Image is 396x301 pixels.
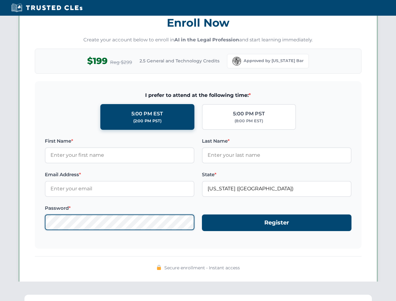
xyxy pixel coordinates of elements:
[45,171,194,178] label: Email Address
[140,57,219,64] span: 2.5 General and Technology Credits
[202,171,351,178] label: State
[202,147,351,163] input: Enter your last name
[87,54,108,68] span: $199
[9,3,84,13] img: Trusted CLEs
[133,118,161,124] div: (2:00 PM PST)
[45,147,194,163] input: Enter your first name
[35,36,362,44] p: Create your account below to enroll in and start learning immediately.
[202,214,351,231] button: Register
[164,264,240,271] span: Secure enrollment • Instant access
[244,58,304,64] span: Approved by [US_STATE] Bar
[131,110,163,118] div: 5:00 PM EST
[110,59,132,66] span: Reg $299
[202,181,351,197] input: Florida (FL)
[45,181,194,197] input: Enter your email
[45,204,194,212] label: Password
[174,37,239,43] strong: AI in the Legal Profession
[232,57,241,66] img: Florida Bar
[35,13,362,33] h3: Enroll Now
[45,91,351,99] span: I prefer to attend at the following time:
[156,265,161,270] img: 🔒
[45,137,194,145] label: First Name
[202,137,351,145] label: Last Name
[233,110,265,118] div: 5:00 PM PST
[235,118,263,124] div: (8:00 PM EST)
